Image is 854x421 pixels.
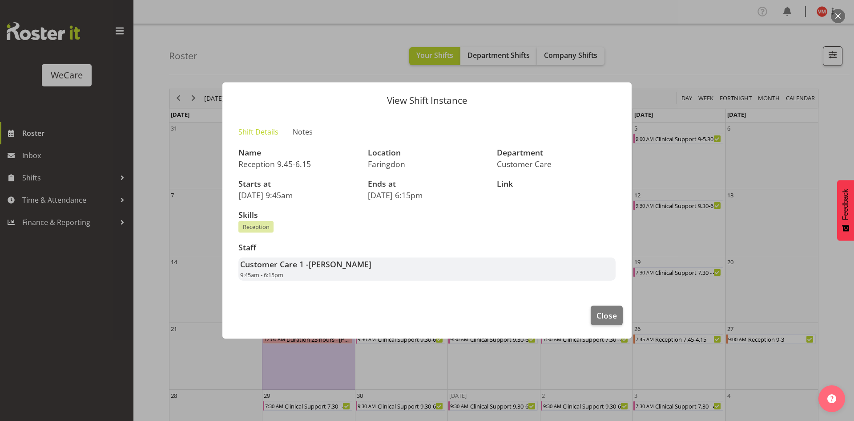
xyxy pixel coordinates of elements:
h3: Staff [238,243,616,252]
h3: Starts at [238,180,357,188]
p: [DATE] 9:45am [238,190,357,200]
img: help-xxl-2.png [827,394,836,403]
span: [PERSON_NAME] [309,259,371,270]
p: [DATE] 6:15pm [368,190,487,200]
p: Faringdon [368,159,487,169]
button: Close [591,306,623,325]
span: 9:45am - 6:15pm [240,271,283,279]
p: Reception 9.45-6.15 [238,159,357,169]
p: View Shift Instance [231,96,623,105]
span: Close [596,310,617,321]
strong: Customer Care 1 - [240,259,371,270]
p: Customer Care [497,159,616,169]
span: Notes [293,127,313,137]
h3: Link [497,180,616,188]
span: Shift Details [238,127,278,137]
button: Feedback - Show survey [837,180,854,241]
h3: Name [238,148,357,157]
h3: Location [368,148,487,157]
span: Feedback [842,189,850,220]
h3: Ends at [368,180,487,188]
h3: Department [497,148,616,157]
h3: Skills [238,211,616,220]
span: Reception [243,223,270,231]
